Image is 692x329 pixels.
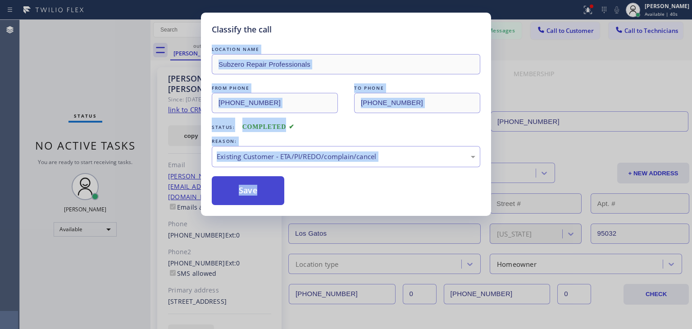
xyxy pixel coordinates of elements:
div: Existing Customer - ETA/PI/REDO/complain/cancel [217,151,475,162]
div: LOCATION NAME [212,45,480,54]
h5: Classify the call [212,23,272,36]
span: COMPLETED [242,123,295,130]
input: To phone [354,93,480,113]
span: Status: [212,124,235,130]
div: REASON: [212,137,480,146]
div: FROM PHONE [212,83,338,93]
input: From phone [212,93,338,113]
div: TO PHONE [354,83,480,93]
button: Save [212,176,284,205]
